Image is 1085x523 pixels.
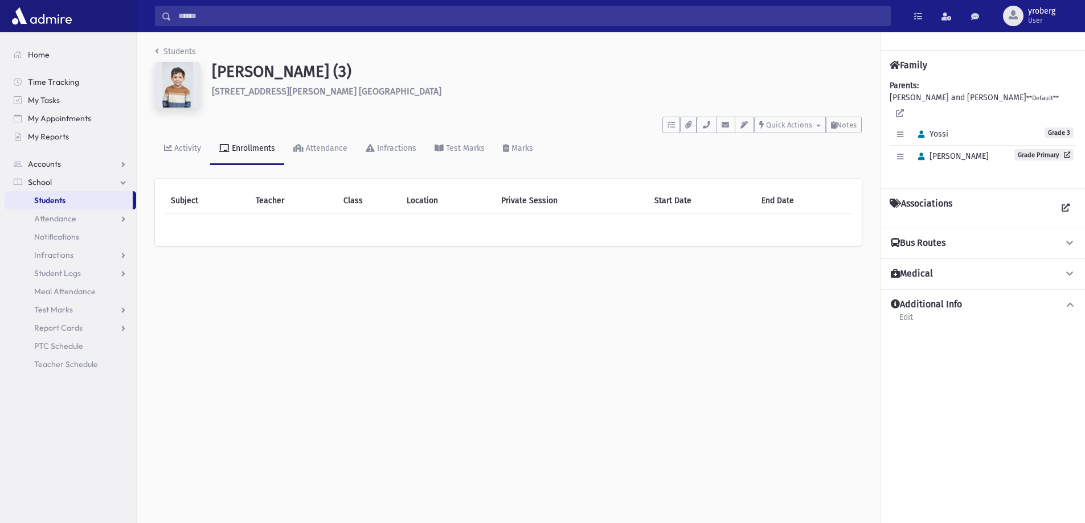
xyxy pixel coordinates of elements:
a: Attendance [284,133,357,165]
a: Students [5,191,133,209]
span: yroberg [1028,7,1055,16]
a: Students [155,47,196,56]
nav: breadcrumb [155,46,196,62]
h4: Associations [890,198,952,219]
span: My Appointments [28,113,91,123]
a: View all Associations [1055,198,1076,219]
a: School [5,173,136,191]
h4: Bus Routes [891,237,945,249]
button: Bus Routes [890,237,1076,249]
a: Infractions [5,246,136,264]
span: Yossi [913,129,948,139]
button: Additional Info [890,299,1076,311]
a: My Tasks [5,91,136,109]
div: Enrollments [230,143,275,153]
span: User [1028,16,1055,25]
span: Students [34,195,65,205]
div: [PERSON_NAME] and [PERSON_NAME] [890,80,1076,179]
span: Test Marks [34,304,73,315]
a: Marks [494,133,542,165]
div: Activity [172,143,201,153]
a: Activity [155,133,210,165]
h6: [STREET_ADDRESS][PERSON_NAME] [GEOGRAPHIC_DATA] [212,86,862,97]
h4: Family [890,60,927,71]
a: Attendance [5,209,136,228]
b: Parents: [890,81,919,90]
span: Notifications [34,232,79,242]
h1: [PERSON_NAME] (3) [212,62,862,81]
th: Subject [164,188,249,214]
span: Grade 3 [1045,127,1074,138]
a: PTC Schedule [5,337,136,355]
a: Teacher Schedule [5,355,136,373]
a: Enrollments [210,133,284,165]
a: My Reports [5,127,136,146]
div: Test Marks [444,143,485,153]
a: Time Tracking [5,73,136,91]
th: Class [337,188,400,214]
a: Test Marks [5,300,136,319]
span: Report Cards [34,323,83,333]
span: Time Tracking [28,77,79,87]
span: My Reports [28,131,69,142]
a: Meal Attendance [5,282,136,300]
span: Teacher Schedule [34,359,98,369]
a: Test Marks [425,133,494,165]
a: Home [5,46,136,64]
input: Search [171,6,890,26]
a: Infractions [357,133,425,165]
button: Notes [826,117,862,133]
a: Edit [899,311,914,331]
div: Infractions [375,143,416,153]
span: Home [28,50,50,60]
h4: Additional Info [891,299,962,311]
span: [PERSON_NAME] [913,151,989,161]
a: Notifications [5,228,136,246]
span: Attendance [34,213,76,224]
a: Student Logs [5,264,136,282]
span: Meal Attendance [34,286,96,296]
th: Location [400,188,494,214]
span: Student Logs [34,268,81,278]
span: Notes [837,121,857,129]
div: Marks [509,143,533,153]
span: School [28,177,52,187]
a: Report Cards [5,319,136,337]
button: Quick Actions [754,117,826,133]
a: Accounts [5,155,136,173]
th: Start Date [648,188,755,214]
th: End Date [755,188,853,214]
div: Attendance [304,143,347,153]
span: Infractions [34,250,73,260]
span: Quick Actions [766,121,812,129]
h4: Medical [891,268,933,280]
button: Medical [890,268,1076,280]
img: AdmirePro [9,5,75,27]
th: Teacher [249,188,337,214]
span: PTC Schedule [34,341,83,351]
span: Accounts [28,159,61,169]
a: My Appointments [5,109,136,127]
a: Grade Primary [1014,149,1074,160]
th: Private Session [494,188,648,214]
span: My Tasks [28,95,60,105]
